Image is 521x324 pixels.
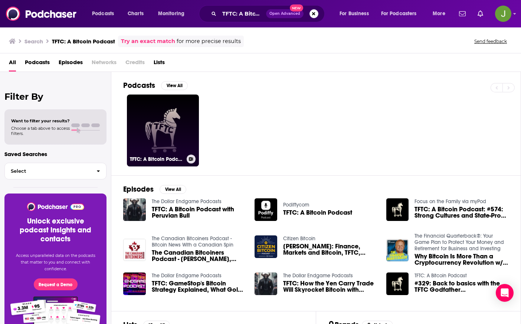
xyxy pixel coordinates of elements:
[26,202,85,211] img: Podchaser - Follow, Share and Rate Podcasts
[153,8,194,20] button: open menu
[495,6,511,22] span: Logged in as jon47193
[4,91,107,102] h2: Filter By
[152,198,222,205] a: The Dollar Endgame Podcasts
[340,9,369,19] span: For Business
[158,9,184,19] span: Monitoring
[475,7,486,20] a: Show notifications dropdown
[92,56,117,72] span: Networks
[152,249,246,262] a: The Canadian Bitcoiners Podcast - Marty Bent, Founder TFTC.io
[123,272,146,295] img: TFTC: GameStop's Bitcoin Strategy Explained, What Gold Markets Are Signaling & Fed QE Soon - Peru...
[5,169,91,173] span: Select
[59,56,83,72] a: Episodes
[283,243,377,256] span: [PERSON_NAME]: Finance, Markets and Bitcoin, TFTC, Energy FUD, and Bitcoin's Future
[414,253,509,266] a: Why Bitcoin Is More Than a Cryptocurrency Revolution w/ Marty Bent (TFTC)
[128,9,144,19] span: Charts
[127,95,199,166] a: TFTC: A Bitcoin Podcast
[92,9,114,19] span: Podcasts
[123,185,186,194] a: EpisodesView All
[496,284,514,302] div: Open Intercom Messenger
[6,7,77,21] img: Podchaser - Follow, Share and Rate Podcasts
[283,243,377,256] a: Marty Bent: Finance, Markets and Bitcoin, TFTC, Energy FUD, and Bitcoin's Future
[414,206,509,219] a: TFTC: A Bitcoin Podcast: #574: Strong Cultures and State-Proof Cities with Tuur Demeester
[152,235,233,248] a: The Canadian Bitcoiners Podcast - Bitcoin News With a Canadian Spin
[495,6,511,22] img: User Profile
[161,81,188,90] button: View All
[381,9,417,19] span: For Podcasters
[152,280,246,293] a: TFTC: GameStop's Bitcoin Strategy Explained, What Gold Markets Are Signaling & Fed QE Soon - Peru...
[255,235,277,258] img: Marty Bent: Finance, Markets and Bitcoin, TFTC, Energy FUD, and Bitcoin's Future
[414,272,467,279] a: TFTC: A Bitcoin Podcast
[219,8,266,20] input: Search podcasts, credits, & more...
[386,198,409,221] img: TFTC: A Bitcoin Podcast: #574: Strong Cultures and State-Proof Cities with Tuur Demeester
[255,272,277,295] img: TFTC: How the Yen Carry Trade Will Skyrocket Bitcoin with Peruvian Bull
[255,198,277,221] img: TFTC: A Bitcoin Podcast
[206,5,332,22] div: Search podcasts, credits, & more...
[123,239,146,261] img: The Canadian Bitcoiners Podcast - Marty Bent, Founder TFTC.io
[121,37,175,46] a: Try an exact match
[283,202,309,208] a: Podiffycom
[125,56,145,72] span: Credits
[11,118,70,123] span: Want to filter your results?
[9,56,16,72] a: All
[11,126,70,136] span: Choose a tab above to access filters.
[472,38,509,44] button: Send feedback
[87,8,124,20] button: open menu
[376,8,427,20] button: open menu
[130,156,184,162] h3: TFTC: A Bitcoin Podcast
[152,249,246,262] span: The Canadian Bitcoiners Podcast - [PERSON_NAME], Founder [DOMAIN_NAME]
[123,81,188,90] a: PodcastsView All
[34,278,78,290] button: Request a Demo
[414,198,486,205] a: Focus on the Family via myPod
[414,280,509,293] a: #329: Back to basics with the TFTC Godfather Louis Roberts
[269,12,300,16] span: Open Advanced
[123,8,148,20] a: Charts
[160,185,186,194] button: View All
[4,151,107,158] p: Saved Searches
[495,6,511,22] button: Show profile menu
[456,7,469,20] a: Show notifications dropdown
[13,252,98,272] p: Access unparalleled data on the podcasts that matter to you and connect with confidence.
[25,56,50,72] a: Podcasts
[4,163,107,179] button: Select
[123,198,146,221] img: TFTC: A Bitcoin Podcast with Peruvian Bull
[414,233,504,252] a: The Financial Quarterback®: Your Game Plan to Protect Your Money and Retirement for Business and ...
[283,272,353,279] a: The Dollar Endgame Podcasts
[266,9,304,18] button: Open AdvancedNew
[24,38,43,45] h3: Search
[152,272,222,279] a: The Dollar Endgame Podcasts
[334,8,378,20] button: open menu
[177,37,241,46] span: for more precise results
[154,56,165,72] a: Lists
[152,206,246,219] a: TFTC: A Bitcoin Podcast with Peruvian Bull
[123,81,155,90] h2: Podcasts
[13,217,98,244] h3: Unlock exclusive podcast insights and contacts
[386,272,409,295] img: #329: Back to basics with the TFTC Godfather Louis Roberts
[283,280,377,293] a: TFTC: How the Yen Carry Trade Will Skyrocket Bitcoin with Peruvian Bull
[52,38,115,45] h3: TFTC: A Bitcoin Podcast
[386,239,409,262] img: Why Bitcoin Is More Than a Cryptocurrency Revolution w/ Marty Bent (TFTC)
[123,185,154,194] h2: Episodes
[290,4,303,11] span: New
[283,235,315,242] a: Citizen Bitcoin
[414,280,509,293] span: #329: Back to basics with the TFTC Godfather [PERSON_NAME]
[433,9,445,19] span: More
[283,209,352,216] a: TFTC: A Bitcoin Podcast
[414,253,509,266] span: Why Bitcoin Is More Than a Cryptocurrency Revolution w/ [PERSON_NAME] (TFTC)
